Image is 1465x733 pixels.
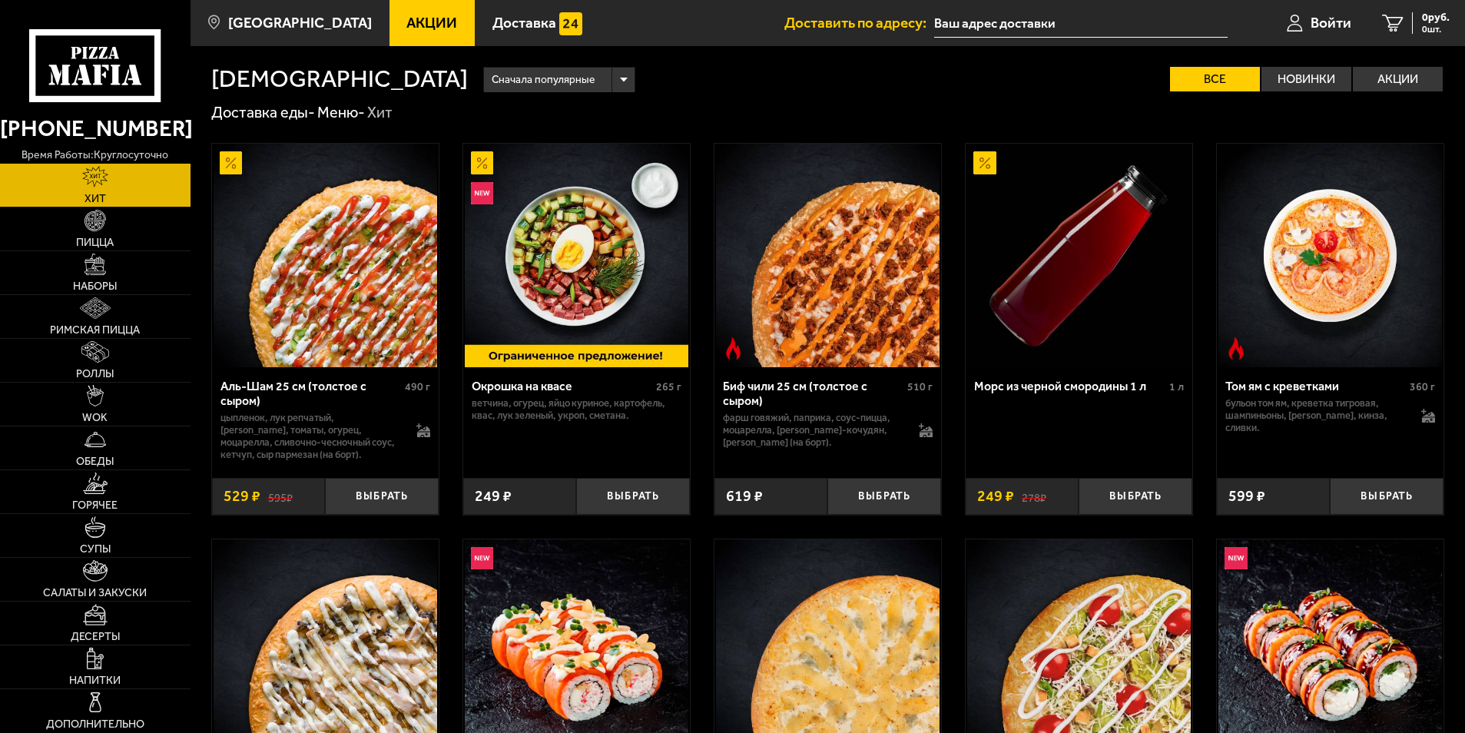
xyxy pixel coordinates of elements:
[1261,67,1351,91] label: Новинки
[76,369,114,380] span: Роллы
[72,500,118,511] span: Горячее
[220,379,401,408] div: Аль-Шам 25 см (толстое с сыром)
[212,144,439,367] a: АкционныйАль-Шам 25 см (толстое с сыром)
[1225,397,1407,434] p: бульон том ям, креветка тигровая, шампиньоны, [PERSON_NAME], кинза, сливки.
[82,413,108,423] span: WOK
[71,632,120,642] span: Десерты
[76,456,114,467] span: Обеды
[80,544,111,555] span: Супы
[726,489,763,504] span: 619 ₽
[559,12,582,35] img: 15daf4d41897b9f0e9f617042186c801.svg
[472,379,652,393] div: Окрошка на квасе
[228,15,372,30] span: [GEOGRAPHIC_DATA]
[723,379,903,408] div: Биф чили 25 см (толстое с сыром)
[1410,380,1435,393] span: 360 г
[714,144,941,367] a: Острое блюдоБиф чили 25 см (толстое с сыром)
[475,489,512,504] span: 249 ₽
[1169,380,1184,393] span: 1 л
[1225,379,1406,393] div: Том ям с креветками
[325,478,439,516] button: Выбрать
[1422,25,1450,34] span: 0 шт.
[1225,547,1248,570] img: Новинка
[224,489,260,504] span: 529 ₽
[220,151,243,174] img: Акционный
[1330,478,1443,516] button: Выбрать
[656,380,681,393] span: 265 г
[1218,144,1442,367] img: Том ям с креветками
[406,15,457,30] span: Акции
[492,15,556,30] span: Доставка
[268,489,293,504] s: 595 ₽
[907,380,933,393] span: 510 г
[1217,144,1443,367] a: Острое блюдоТом ям с креветками
[46,719,144,730] span: Дополнительно
[85,194,106,204] span: Хит
[1079,478,1192,516] button: Выбрать
[471,547,494,570] img: Новинка
[967,144,1191,367] img: Морс из черной смородины 1 л
[827,478,941,516] button: Выбрать
[492,65,595,95] span: Сначала популярные
[1170,67,1260,91] label: Все
[472,397,681,422] p: ветчина, огурец, яйцо куриное, картофель, квас, лук зеленый, укроп, сметана.
[367,103,393,123] div: Хит
[50,325,140,336] span: Римская пицца
[471,151,494,174] img: Акционный
[1022,489,1046,504] s: 278 ₽
[1225,337,1248,360] img: Острое блюдо
[977,489,1014,504] span: 249 ₽
[1311,15,1351,30] span: Войти
[317,103,365,121] a: Меню-
[69,675,121,686] span: Напитки
[784,15,934,30] span: Доставить по адресу:
[723,412,904,449] p: фарш говяжий, паприка, соус-пицца, моцарелла, [PERSON_NAME]-кочудян, [PERSON_NAME] (на борт).
[966,144,1192,367] a: АкционныйМорс из черной смородины 1 л
[211,103,315,121] a: Доставка еды-
[211,67,468,91] h1: [DEMOGRAPHIC_DATA]
[1228,489,1265,504] span: 599 ₽
[1353,67,1443,91] label: Акции
[73,281,117,292] span: Наборы
[43,588,147,599] span: Салаты и закуски
[471,182,494,205] img: Новинка
[220,412,402,461] p: цыпленок, лук репчатый, [PERSON_NAME], томаты, огурец, моцарелла, сливочно-чесночный соус, кетчуп...
[405,380,430,393] span: 490 г
[973,151,996,174] img: Акционный
[576,478,690,516] button: Выбрать
[465,144,688,367] img: Окрошка на квасе
[722,337,745,360] img: Острое блюдо
[76,237,114,248] span: Пицца
[463,144,690,367] a: АкционныйНовинкаОкрошка на квасе
[1422,12,1450,23] span: 0 руб.
[974,379,1165,393] div: Морс из черной смородины 1 л
[214,144,437,367] img: Аль-Шам 25 см (толстое с сыром)
[934,9,1227,38] input: Ваш адрес доставки
[716,144,940,367] img: Биф чили 25 см (толстое с сыром)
